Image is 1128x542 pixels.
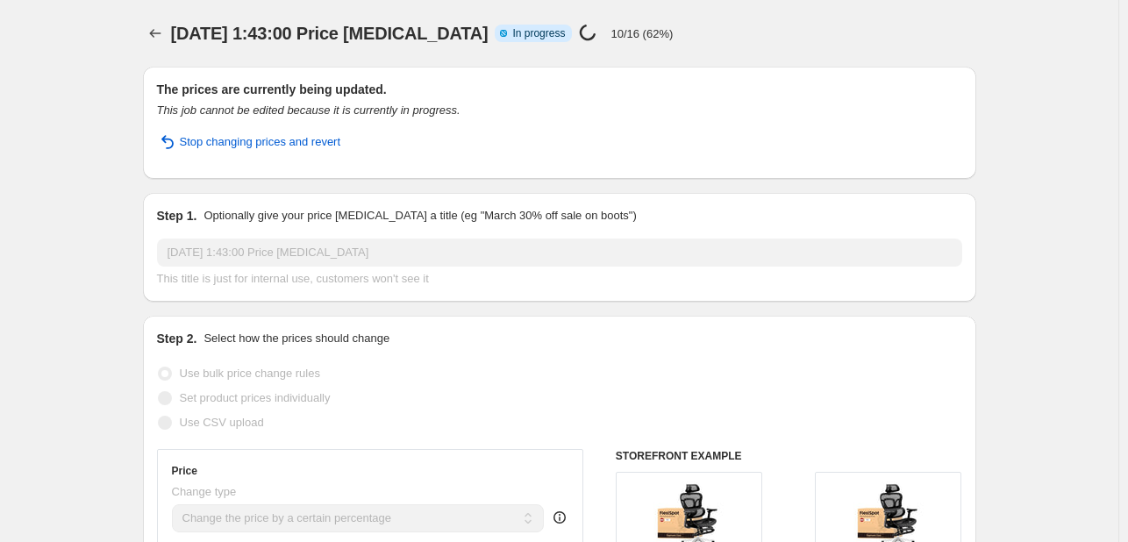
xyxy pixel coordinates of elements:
p: Select how the prices should change [203,330,389,347]
p: 10/16 (62%) [610,27,673,40]
h2: The prices are currently being updated. [157,81,962,98]
i: This job cannot be edited because it is currently in progress. [157,103,460,117]
span: Use bulk price change rules [180,367,320,380]
span: This title is just for internal use, customers won't see it [157,272,429,285]
button: Price change jobs [143,21,168,46]
span: Use CSV upload [180,416,264,429]
h2: Step 1. [157,207,197,225]
span: Change type [172,485,237,498]
input: 30% off holiday sale [157,239,962,267]
h2: Step 2. [157,330,197,347]
p: Optionally give your price [MEDICAL_DATA] a title (eg "March 30% off sale on boots") [203,207,636,225]
span: Set product prices individually [180,391,331,404]
div: help [551,509,568,526]
span: In progress [512,26,565,40]
h3: Price [172,464,197,478]
span: [DATE] 1:43:00 Price [MEDICAL_DATA] [171,24,489,43]
h6: STOREFRONT EXAMPLE [616,449,962,463]
span: Stop changing prices and revert [180,133,341,151]
button: Stop changing prices and revert [146,128,352,156]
